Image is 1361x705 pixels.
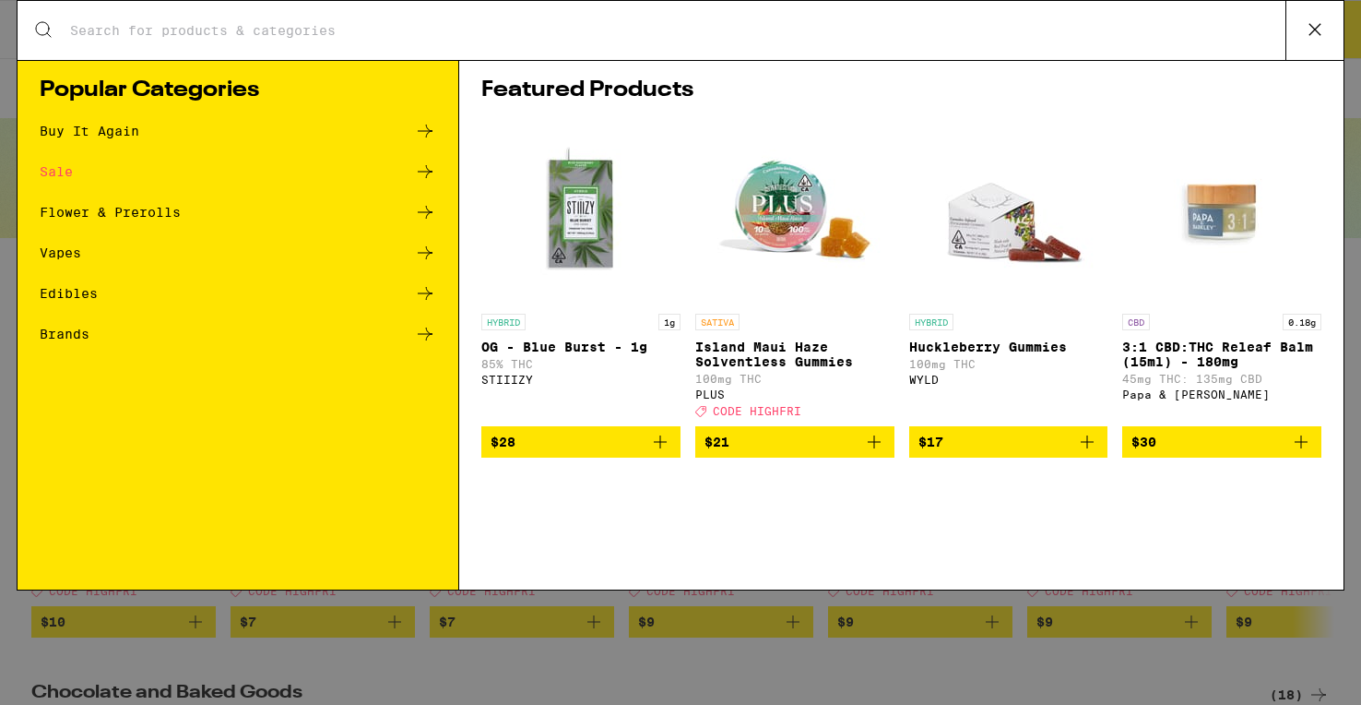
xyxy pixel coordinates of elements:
[40,120,436,142] a: Buy It Again
[713,405,801,417] span: CODE HIGHFRI
[909,426,1108,458] button: Add to bag
[918,435,943,449] span: $17
[704,435,729,449] span: $21
[1130,120,1314,305] img: Papa & Barkley - 3:1 CBD:THC Releaf Balm (15ml) - 180mg
[1122,388,1321,400] div: Papa & [PERSON_NAME]
[909,120,1108,426] a: Open page for Huckleberry Gummies from WYLD
[491,435,515,449] span: $28
[909,358,1108,370] p: 100mg THC
[40,287,98,300] div: Edibles
[11,13,133,28] span: Hi. Need any help?
[1122,373,1321,385] p: 45mg THC: 135mg CBD
[40,282,436,305] a: Edibles
[481,426,680,458] button: Add to bag
[40,242,436,264] a: Vapes
[481,358,680,370] p: 85% THC
[481,340,680,354] p: OG - Blue Burst - 1g
[695,426,894,458] button: Add to bag
[40,323,436,345] a: Brands
[695,120,894,426] a: Open page for Island Maui Haze Solventless Gummies from PLUS
[703,120,887,305] img: PLUS - Island Maui Haze Solventless Gummies
[69,22,1285,39] input: Search for products & categories
[695,314,740,330] p: SATIVA
[909,340,1108,354] p: Huckleberry Gummies
[1122,426,1321,458] button: Add to bag
[481,79,1321,102] h1: Featured Products
[40,165,73,178] div: Sale
[1283,314,1321,330] p: 0.18g
[40,125,139,137] div: Buy It Again
[40,161,436,183] a: Sale
[481,314,526,330] p: HYBRID
[1122,314,1150,330] p: CBD
[40,246,81,259] div: Vapes
[909,374,1108,386] div: WYLD
[658,314,680,330] p: 1g
[481,374,680,386] div: STIIIZY
[695,388,894,400] div: PLUS
[909,314,953,330] p: HYBRID
[1122,120,1321,426] a: Open page for 3:1 CBD:THC Releaf Balm (15ml) - 180mg from Papa & Barkley
[40,206,181,219] div: Flower & Prerolls
[695,373,894,385] p: 100mg THC
[1131,435,1156,449] span: $30
[489,120,673,305] img: STIIIZY - OG - Blue Burst - 1g
[40,328,89,341] div: Brands
[695,340,894,369] p: Island Maui Haze Solventless Gummies
[40,201,436,223] a: Flower & Prerolls
[481,120,680,426] a: Open page for OG - Blue Burst - 1g from STIIIZY
[1122,340,1321,369] p: 3:1 CBD:THC Releaf Balm (15ml) - 180mg
[916,120,1100,305] img: WYLD - Huckleberry Gummies
[40,79,436,102] h1: Popular Categories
